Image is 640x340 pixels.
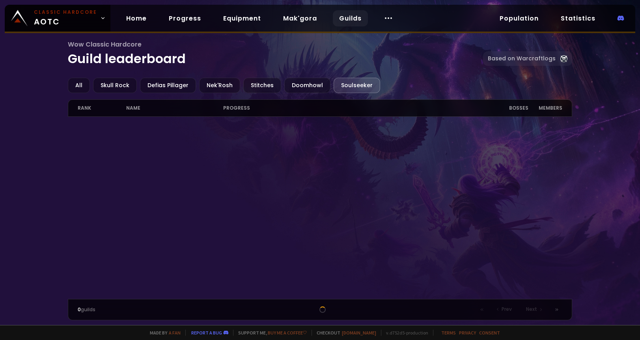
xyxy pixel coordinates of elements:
[441,330,456,336] a: Terms
[268,330,307,336] a: Buy me a coffee
[342,330,376,336] a: [DOMAIN_NAME]
[162,10,207,26] a: Progress
[68,39,483,49] span: Wow Classic Hardcore
[68,39,483,68] h1: Guild leaderboard
[78,306,199,313] div: guilds
[5,5,110,32] a: Classic HardcoreAOTC
[502,306,512,313] span: Prev
[526,306,537,313] span: Next
[191,330,222,336] a: Report a bug
[493,10,545,26] a: Population
[140,78,196,93] div: Defias Pillager
[334,78,380,93] div: Soulseeker
[243,78,281,93] div: Stitches
[333,10,368,26] a: Guilds
[93,78,137,93] div: Skull Rock
[284,78,330,93] div: Doomhowl
[68,78,90,93] div: All
[479,330,500,336] a: Consent
[34,9,97,28] span: AOTC
[490,100,528,116] div: Bosses
[233,330,307,336] span: Support me,
[199,78,240,93] div: Nek'Rosh
[217,10,267,26] a: Equipment
[381,330,428,336] span: v. d752d5 - production
[528,100,562,116] div: members
[312,330,376,336] span: Checkout
[223,100,490,116] div: progress
[78,306,81,313] span: 0
[120,10,153,26] a: Home
[459,330,476,336] a: Privacy
[78,100,126,116] div: rank
[169,330,181,336] a: a fan
[554,10,602,26] a: Statistics
[126,100,223,116] div: name
[34,9,97,16] small: Classic Hardcore
[277,10,323,26] a: Mak'gora
[560,55,567,62] img: Warcraftlog
[145,330,181,336] span: Made by
[483,51,572,66] a: Based on Warcraftlogs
